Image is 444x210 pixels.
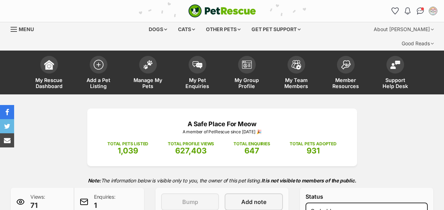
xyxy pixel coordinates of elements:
span: 1,039 [118,146,138,155]
a: Favourites [389,5,401,17]
img: logo-cat-932fe2b9b8326f06289b0f2fb663e598f794de774fb13d1741a6617ecf9a85b4.svg [188,4,256,18]
div: Dogs [144,22,172,36]
div: About [PERSON_NAME] [369,22,439,36]
span: Support Help Desk [379,77,411,89]
span: My Team Members [280,77,312,89]
p: TOTAL PETS LISTED [107,141,148,147]
img: pet-enquiries-icon-7e3ad2cf08bfb03b45e93fb7055b45f3efa6380592205ae92323e6603595dc1f.svg [193,61,202,69]
span: 647 [244,146,259,155]
p: The information below is visible only to you, the owner of this pet listing. [11,173,433,188]
span: Add a Pet Listing [83,77,114,89]
p: TOTAL PETS ADOPTED [290,141,337,147]
span: Menu [19,26,34,32]
img: group-profile-icon-3fa3cf56718a62981997c0bc7e787c4b2cf8bcc04b72c1350f741eb67cf2f40e.svg [242,60,252,69]
img: team-members-icon-5396bd8760b3fe7c0b43da4ab00e1e3bb1a5d9ba89233759b79545d2d3fc5d0d.svg [291,60,301,69]
p: A Safe Place For Meow [98,119,347,129]
div: Other pets [201,22,245,36]
img: member-resources-icon-8e73f808a243e03378d46382f2149f9095a855e16c252ad45f914b54edf8863c.svg [341,60,351,70]
span: My Pet Enquiries [182,77,213,89]
a: Conversations [415,5,426,17]
a: Add a Pet Listing [74,52,123,94]
span: My Group Profile [231,77,263,89]
a: Manage My Pets [123,52,173,94]
img: notifications-46538b983faf8c2785f20acdc204bb7945ddae34d4c08c2a6579f10ce5e182be.svg [405,7,410,14]
a: Menu [11,22,39,35]
span: My Rescue Dashboard [33,77,65,89]
ul: Account quick links [389,5,439,17]
strong: It is not visible to members of the public. [261,177,356,183]
a: My Team Members [272,52,321,94]
p: TOTAL PROFILE VIEWS [168,141,214,147]
a: PetRescue [188,4,256,18]
span: Bump [182,198,198,206]
span: 627,403 [175,146,207,155]
button: My account [427,5,439,17]
img: A Safe Place For Meow profile pic [430,7,437,14]
a: My Rescue Dashboard [24,52,74,94]
img: dashboard-icon-eb2f2d2d3e046f16d808141f083e7271f6b2e854fb5c12c21221c1fb7104beca.svg [44,60,54,70]
strong: Note: [88,177,101,183]
span: 931 [307,146,320,155]
label: Status [306,193,428,200]
button: Notifications [402,5,413,17]
div: Get pet support [247,22,306,36]
img: manage-my-pets-icon-02211641906a0b7f246fdf0571729dbe1e7629f14944591b6c1af311fb30b64b.svg [143,60,153,69]
span: Add note [241,198,266,206]
a: My Group Profile [222,52,272,94]
p: TOTAL ENQUIRIES [233,141,270,147]
div: Good Reads [397,36,439,51]
a: Support Help Desk [371,52,420,94]
span: Manage My Pets [132,77,164,89]
img: chat-41dd97257d64d25036548639549fe6c8038ab92f7586957e7f3b1b290dea8141.svg [417,7,424,14]
p: A member of PetRescue since [DATE] 🎉 [98,129,347,135]
img: add-pet-listing-icon-0afa8454b4691262ce3f59096e99ab1cd57d4a30225e0717b998d2c9b9846f56.svg [94,60,103,70]
a: Member Resources [321,52,371,94]
a: My Pet Enquiries [173,52,222,94]
span: Member Resources [330,77,362,89]
div: Cats [173,22,200,36]
img: help-desk-icon-fdf02630f3aa405de69fd3d07c3f3aa587a6932b1a1747fa1d2bba05be0121f9.svg [390,60,400,69]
